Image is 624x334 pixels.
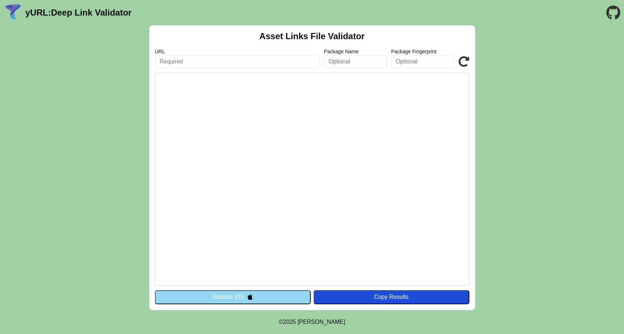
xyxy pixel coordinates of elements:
label: Package Fingerprint [391,49,454,54]
img: appleIcon.svg [247,294,253,300]
img: yURL Logo [4,3,22,22]
input: Optional [391,55,454,68]
footer: © [279,310,345,334]
h2: Asset Links File Validator [259,31,365,41]
label: Package Name [324,49,387,54]
span: 2025 [283,319,296,325]
button: Copy Results [314,290,469,304]
a: yURL:Deep Link Validator [25,8,131,18]
button: Validate iOS [155,290,311,304]
a: Michael Ibragimchayev's Personal Site [298,319,345,325]
label: URL [155,49,320,54]
input: Optional [324,55,387,68]
div: Copy Results [317,294,466,300]
input: Required [155,55,320,68]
